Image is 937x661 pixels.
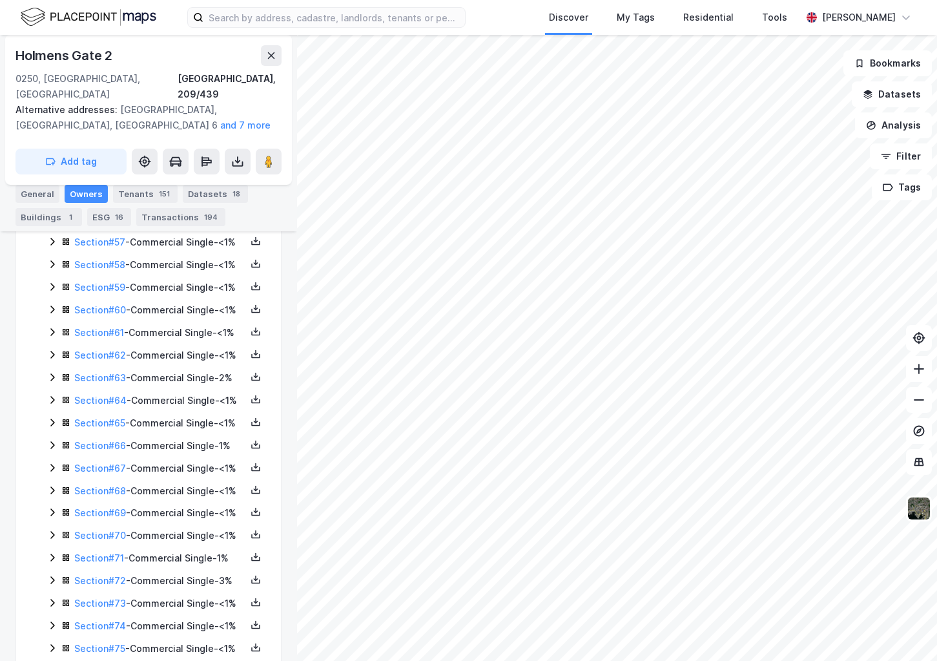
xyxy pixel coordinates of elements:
[74,235,246,250] div: - Commercial Single - <1%
[156,187,172,200] div: 151
[15,45,115,66] div: Holmens Gate 2
[230,187,243,200] div: 18
[15,102,271,133] div: [GEOGRAPHIC_DATA], [GEOGRAPHIC_DATA], [GEOGRAPHIC_DATA] 6
[15,104,120,115] span: Alternative addresses:
[74,620,126,631] a: Section#74
[112,211,126,224] div: 16
[74,325,246,341] div: - Commercial Single - <1%
[74,350,126,361] a: Section#62
[203,8,465,27] input: Search by address, cadastre, landlords, tenants or people
[113,185,178,203] div: Tenants
[74,505,246,521] div: - Commercial Single - <1%
[549,10,588,25] div: Discover
[15,71,178,102] div: 0250, [GEOGRAPHIC_DATA], [GEOGRAPHIC_DATA]
[74,575,126,586] a: Section#72
[74,618,246,634] div: - Commercial Single - <1%
[872,174,932,200] button: Tags
[74,236,125,247] a: Section#57
[74,393,246,408] div: - Commercial Single - <1%
[74,463,126,474] a: Section#67
[201,211,220,224] div: 194
[15,185,59,203] div: General
[74,485,126,496] a: Section#68
[64,211,77,224] div: 1
[74,259,125,270] a: Section#58
[870,143,932,169] button: Filter
[74,372,126,383] a: Section#63
[907,496,931,521] img: 9k=
[21,6,156,28] img: logo.f888ab2527a4732fd821a326f86c7f29.svg
[15,149,127,174] button: Add tag
[74,440,126,451] a: Section#66
[843,50,932,76] button: Bookmarks
[74,438,246,454] div: - Commercial Single - 1%
[74,598,126,609] a: Section#73
[74,395,127,406] a: Section#64
[683,10,734,25] div: Residential
[74,302,246,318] div: - Commercial Single - <1%
[74,461,246,476] div: - Commercial Single - <1%
[74,327,124,338] a: Section#61
[617,10,655,25] div: My Tags
[852,81,932,107] button: Datasets
[74,257,246,273] div: - Commercial Single - <1%
[74,304,126,315] a: Section#60
[74,348,246,363] div: - Commercial Single - <1%
[74,552,124,563] a: Section#71
[872,599,937,661] iframe: Chat Widget
[74,280,246,295] div: - Commercial Single - <1%
[15,208,82,226] div: Buildings
[74,528,246,543] div: - Commercial Single - <1%
[762,10,787,25] div: Tools
[74,573,246,589] div: - Commercial Single - 3%
[183,185,248,203] div: Datasets
[74,643,125,654] a: Section#75
[65,185,108,203] div: Owners
[74,483,246,499] div: - Commercial Single - <1%
[74,551,246,566] div: - Commercial Single - 1%
[87,208,131,226] div: ESG
[822,10,896,25] div: [PERSON_NAME]
[74,596,246,611] div: - Commercial Single - <1%
[74,415,246,431] div: - Commercial Single - <1%
[74,417,125,428] a: Section#65
[136,208,225,226] div: Transactions
[74,530,126,541] a: Section#70
[74,282,125,293] a: Section#59
[178,71,282,102] div: [GEOGRAPHIC_DATA], 209/439
[74,370,246,386] div: - Commercial Single - 2%
[74,507,126,518] a: Section#69
[855,112,932,138] button: Analysis
[74,641,246,656] div: - Commercial Single - <1%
